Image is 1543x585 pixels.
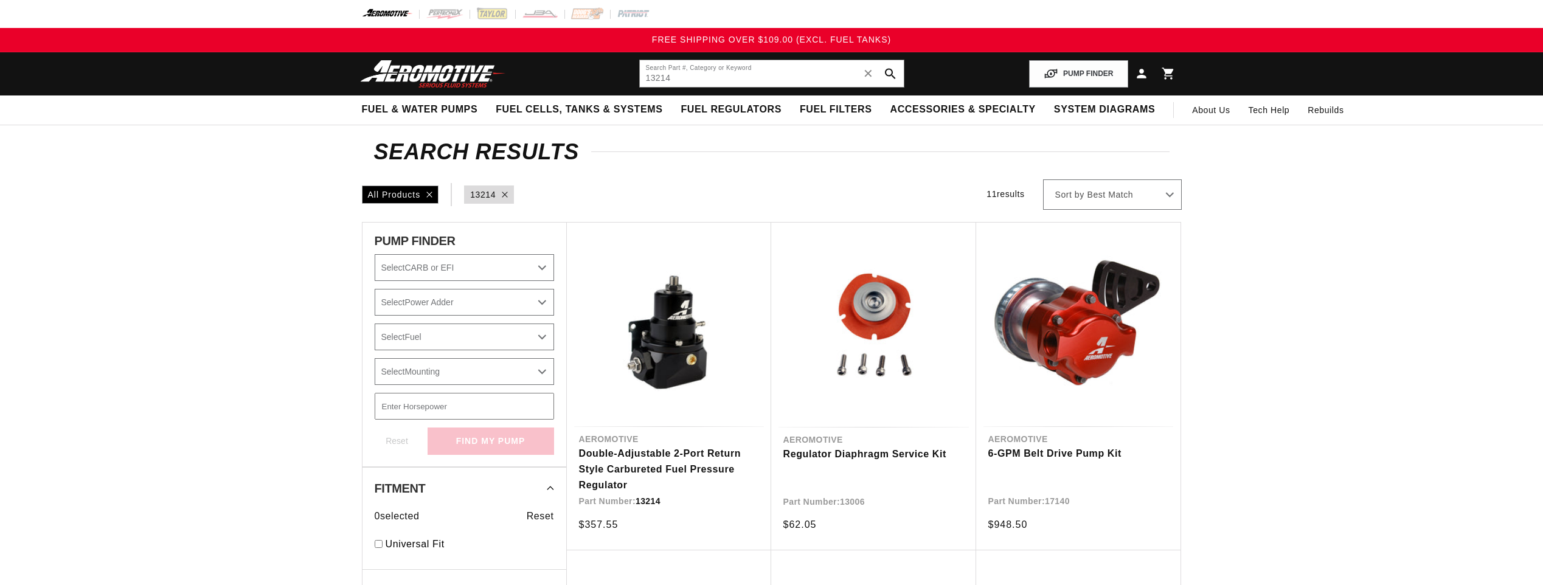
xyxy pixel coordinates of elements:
[671,95,790,124] summary: Fuel Regulators
[375,324,554,350] select: Fuel
[890,103,1036,116] span: Accessories & Specialty
[527,508,554,524] span: Reset
[1055,189,1084,201] span: Sort by
[1045,95,1164,124] summary: System Diagrams
[652,35,891,44] span: FREE SHIPPING OVER $109.00 (EXCL. FUEL TANKS)
[863,64,874,83] span: ✕
[800,103,872,116] span: Fuel Filters
[357,60,509,88] img: Aeromotive
[877,60,904,87] button: search button
[353,95,487,124] summary: Fuel & Water Pumps
[375,508,420,524] span: 0 selected
[362,103,478,116] span: Fuel & Water Pumps
[881,95,1045,124] summary: Accessories & Specialty
[375,393,554,420] input: Enter Horsepower
[1249,103,1290,117] span: Tech Help
[986,189,1024,199] span: 11 results
[1308,103,1344,117] span: Rebuilds
[1043,179,1182,210] select: Sort by
[375,235,456,247] span: PUMP FINDER
[496,103,662,116] span: Fuel Cells, Tanks & Systems
[470,188,496,201] a: 13214
[791,95,881,124] summary: Fuel Filters
[375,289,554,316] select: Power Adder
[375,482,426,494] span: Fitment
[579,446,759,493] a: Double-Adjustable 2-Port Return Style Carbureted Fuel Pressure Regulator
[1192,105,1230,115] span: About Us
[681,103,781,116] span: Fuel Regulators
[374,142,1170,162] h2: Search Results
[1299,95,1353,125] summary: Rebuilds
[1029,60,1128,88] button: PUMP FINDER
[386,536,554,552] a: Universal Fit
[362,185,439,204] div: All Products
[783,446,964,462] a: Regulator Diaphragm Service Kit
[988,446,1168,462] a: 6-GPM Belt Drive Pump Kit
[375,254,554,281] select: CARB or EFI
[375,358,554,385] select: Mounting
[1054,103,1155,116] span: System Diagrams
[640,60,904,87] input: Search by Part Number, Category or Keyword
[487,95,671,124] summary: Fuel Cells, Tanks & Systems
[1183,95,1239,125] a: About Us
[1240,95,1299,125] summary: Tech Help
